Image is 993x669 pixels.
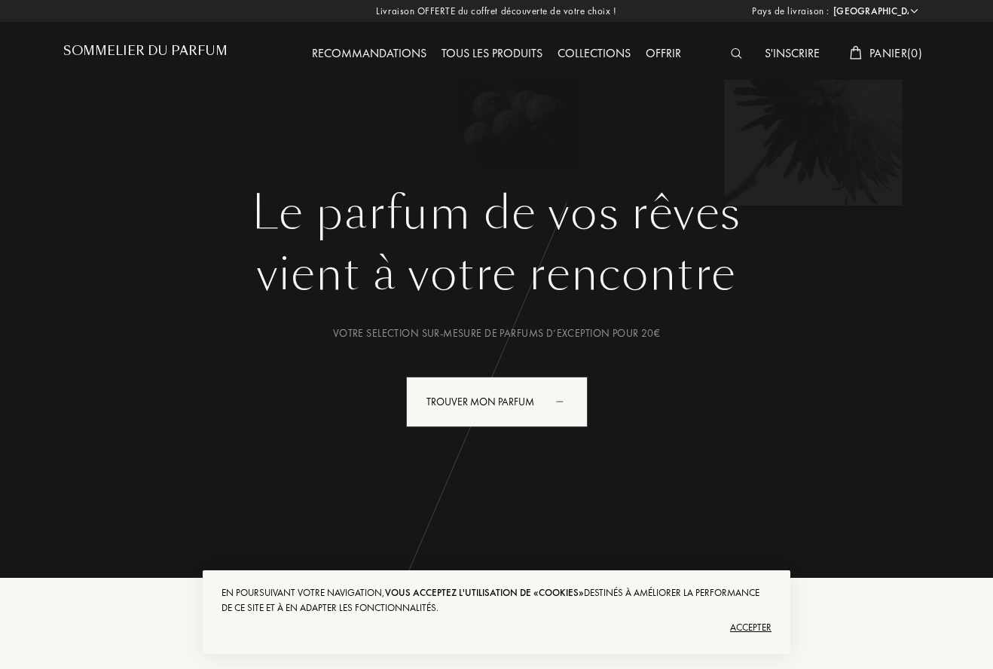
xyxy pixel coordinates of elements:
[75,325,918,341] div: Votre selection sur-mesure de parfums d’exception pour 20€
[63,44,228,64] a: Sommelier du Parfum
[757,44,827,64] div: S'inscrire
[638,45,689,61] a: Offrir
[731,48,742,59] img: search_icn_white.svg
[75,186,918,240] h1: Le parfum de vos rêves
[385,586,584,599] span: vous acceptez l'utilisation de «cookies»
[406,377,588,427] div: Trouver mon parfum
[222,585,771,616] div: En poursuivant votre navigation, destinés à améliorer la performance de ce site et à en adapter l...
[222,616,771,640] div: Accepter
[395,377,599,427] a: Trouver mon parfumanimation
[757,45,827,61] a: S'inscrire
[638,44,689,64] div: Offrir
[304,44,434,64] div: Recommandations
[304,45,434,61] a: Recommandations
[550,45,638,61] a: Collections
[434,45,550,61] a: Tous les produits
[75,240,918,308] div: vient à votre rencontre
[850,46,862,60] img: cart_white.svg
[551,386,581,416] div: animation
[434,44,550,64] div: Tous les produits
[869,45,922,61] span: Panier ( 0 )
[752,4,830,19] span: Pays de livraison :
[550,44,638,64] div: Collections
[63,44,228,58] h1: Sommelier du Parfum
